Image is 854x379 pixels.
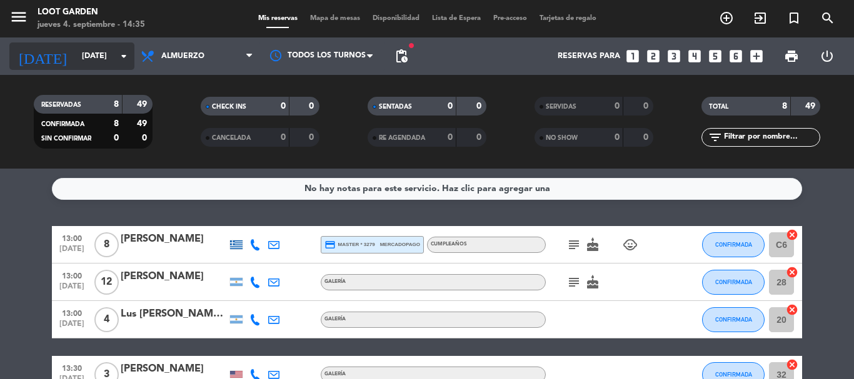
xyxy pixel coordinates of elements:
i: looks_3 [666,48,682,64]
span: GALERÍA [324,317,346,322]
i: looks_one [625,48,641,64]
i: arrow_drop_down [116,49,131,64]
strong: 0 [309,133,316,142]
strong: 0 [281,102,286,111]
span: RESERVADAS [41,102,81,108]
i: subject [566,237,581,252]
div: LOG OUT [809,37,845,75]
strong: 0 [114,134,119,142]
i: power_settings_new [820,49,835,64]
i: cancel [786,229,798,241]
div: [PERSON_NAME] [121,268,227,285]
strong: 0 [448,102,453,111]
strong: 0 [476,102,484,111]
i: add_box [748,48,765,64]
strong: 49 [137,100,149,109]
span: master * 3279 [324,239,375,250]
i: subject [566,275,581,290]
strong: 8 [114,119,119,128]
span: Mapa de mesas [304,15,366,22]
span: Tarjetas de regalo [533,15,603,22]
strong: 0 [281,133,286,142]
span: CONFIRMADA [715,371,752,378]
span: RE AGENDADA [379,135,425,141]
div: jueves 4. septiembre - 14:35 [38,19,145,31]
span: SERVIDAS [546,104,576,110]
span: Reservas para [558,52,620,61]
div: [PERSON_NAME] [121,361,227,377]
span: SENTADAS [379,104,412,110]
span: [DATE] [56,320,88,334]
span: 13:00 [56,268,88,282]
i: search [820,11,835,26]
strong: 8 [114,100,119,109]
strong: 0 [142,134,149,142]
span: fiber_manual_record [408,42,415,49]
strong: 0 [643,102,651,111]
i: cake [585,275,600,290]
i: cancel [786,358,798,371]
span: CONFIRMADA [715,241,752,248]
span: GALERÍA [324,279,346,284]
i: looks_6 [728,48,744,64]
span: Disponibilidad [366,15,426,22]
i: looks_5 [707,48,723,64]
i: looks_two [645,48,661,64]
div: No hay notas para este servicio. Haz clic para agregar una [304,182,550,196]
span: NO SHOW [546,135,578,141]
span: 4 [94,307,119,332]
i: add_circle_outline [719,11,734,26]
i: cancel [786,266,798,278]
span: CONFIRMADA [715,316,752,323]
span: 13:00 [56,305,88,320]
span: CONFIRMADA [715,278,752,285]
span: CONFIRMADA [41,121,84,127]
strong: 0 [309,102,316,111]
span: [DATE] [56,282,88,297]
i: child_care [623,237,638,252]
div: [PERSON_NAME] [121,231,227,247]
strong: 0 [615,102,620,111]
strong: 0 [643,133,651,142]
i: turned_in_not [786,11,801,26]
div: Lus [PERSON_NAME][DATE] [121,306,227,322]
span: print [784,49,799,64]
i: cancel [786,303,798,316]
strong: 0 [476,133,484,142]
strong: 0 [448,133,453,142]
span: CHECK INS [212,104,246,110]
i: [DATE] [9,42,76,70]
span: TOTAL [709,104,728,110]
i: exit_to_app [753,11,768,26]
span: Almuerzo [161,52,204,61]
strong: 8 [782,102,787,111]
span: 13:00 [56,230,88,245]
i: menu [9,7,28,26]
i: looks_4 [686,48,703,64]
span: 12 [94,270,119,295]
span: Mis reservas [252,15,304,22]
span: Pre-acceso [487,15,533,22]
button: CONFIRMADA [702,270,765,295]
span: GALERÍA [324,372,346,377]
strong: 49 [805,102,818,111]
span: 8 [94,232,119,257]
button: CONFIRMADA [702,307,765,332]
span: [DATE] [56,245,88,259]
span: mercadopago [380,240,420,249]
strong: 49 [137,119,149,128]
span: pending_actions [394,49,409,64]
span: SIN CONFIRMAR [41,135,91,142]
div: Loot Garden [38,6,145,19]
i: cake [585,237,600,252]
span: Lista de Espera [426,15,487,22]
span: 13:30 [56,360,88,375]
button: menu [9,7,28,31]
span: CANCELADA [212,135,251,141]
i: filter_list [708,130,723,145]
input: Filtrar por nombre... [723,130,820,144]
strong: 0 [615,133,620,142]
button: CONFIRMADA [702,232,765,257]
i: credit_card [324,239,336,250]
span: CUMPLEAÑOS [431,242,467,247]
